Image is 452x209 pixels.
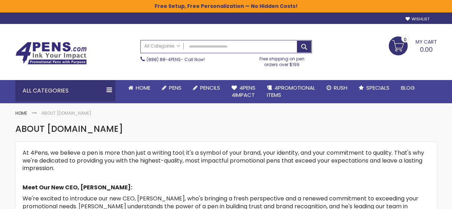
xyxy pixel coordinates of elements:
[226,80,261,103] a: 4Pens4impact
[169,84,182,91] span: Pens
[146,56,181,63] a: (888) 88-4PENS
[267,84,315,99] span: 4PROMOTIONAL ITEMS
[23,183,132,191] strong: Meet Our New CEO, [PERSON_NAME]:
[15,80,115,101] div: All Categories
[232,84,255,99] span: 4Pens 4impact
[252,53,312,68] div: Free shipping on pen orders over $199
[401,84,415,91] span: Blog
[187,80,226,96] a: Pencils
[389,36,437,54] a: 0.00 0
[353,80,395,96] a: Specials
[146,56,205,63] span: - Call Now!
[123,80,156,96] a: Home
[15,110,27,116] a: Home
[404,36,407,43] span: 0
[156,80,187,96] a: Pens
[23,149,424,172] span: At 4Pens, we believe a pen is more than just a writing tool; it's a symbol of your brand, your id...
[406,16,429,22] a: Wishlist
[136,84,150,91] span: Home
[144,43,180,49] span: All Categories
[15,42,87,65] img: 4Pens Custom Pens and Promotional Products
[334,84,347,91] span: Rush
[141,40,184,52] a: All Categories
[420,45,433,54] span: 0.00
[15,123,123,135] span: About [DOMAIN_NAME]
[261,80,321,103] a: 4PROMOTIONALITEMS
[366,84,389,91] span: Specials
[395,80,421,96] a: Blog
[321,80,353,96] a: Rush
[200,84,220,91] span: Pencils
[41,110,91,116] strong: About [DOMAIN_NAME]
